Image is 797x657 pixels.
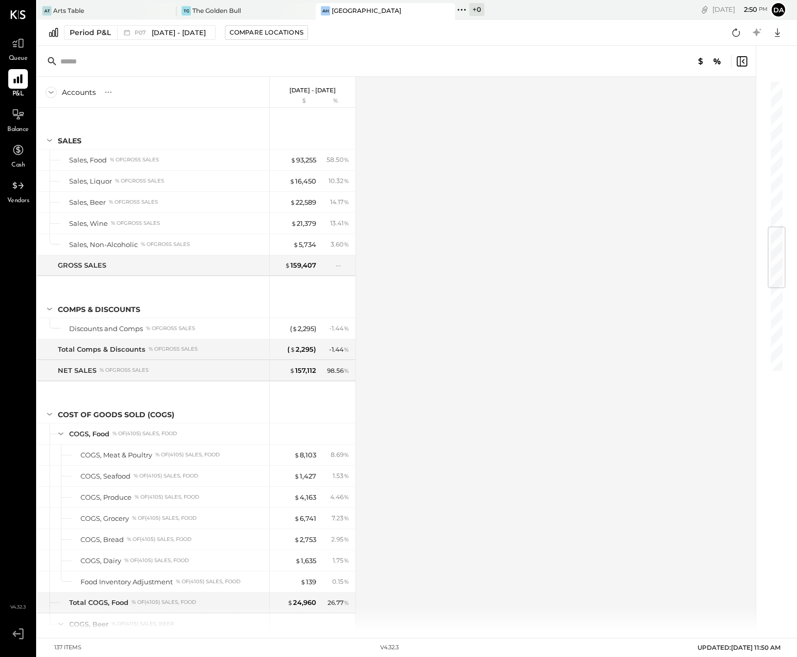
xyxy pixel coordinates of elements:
[1,69,36,99] a: P&L
[176,578,240,585] div: % of (4105) Sales, Food
[69,619,108,629] div: COGS, Beer
[700,4,710,15] div: copy link
[11,161,25,170] span: Cash
[285,261,290,269] span: $
[109,199,158,206] div: % of GROSS SALES
[294,472,300,480] span: $
[80,577,173,587] div: Food Inventory Adjustment
[58,344,145,354] div: Total Comps & Discounts
[289,176,316,186] div: 16,450
[291,219,316,228] div: 21,379
[69,198,106,207] div: Sales, Beer
[327,155,349,165] div: 58.50
[319,97,352,105] div: %
[295,556,301,565] span: $
[290,324,316,334] div: ( 2,295 )
[344,514,349,522] span: %
[58,409,174,420] div: COST OF GOODS SOLD (COGS)
[110,156,159,163] div: % of GROSS SALES
[294,450,316,460] div: 8,103
[111,620,174,628] div: % of (4115) Sales, Beer
[69,155,107,165] div: Sales, Food
[115,177,164,185] div: % of GROSS SALES
[141,241,190,248] div: % of GROSS SALES
[7,196,29,206] span: Vendors
[344,240,349,248] span: %
[69,598,128,607] div: Total COGS, Food
[192,6,241,15] div: The Golden Bull
[293,240,299,249] span: $
[132,515,197,522] div: % of (4105) Sales, Food
[58,136,82,146] div: SALES
[124,557,189,564] div: % of (4105) Sales, Food
[80,514,129,523] div: COGS, Grocery
[294,535,316,545] div: 2,753
[332,6,401,15] div: [GEOGRAPHIC_DATA]
[54,644,82,652] div: 137 items
[300,577,316,587] div: 139
[697,644,780,651] span: UPDATED: [DATE] 11:50 AM
[275,97,316,105] div: $
[290,198,316,207] div: 22,589
[287,344,316,354] div: ( 2,295 )
[344,492,349,501] span: %
[146,325,195,332] div: % of GROSS SALES
[290,198,296,206] span: $
[329,345,349,354] div: - 1.44
[290,155,316,165] div: 93,255
[344,577,349,585] span: %
[58,366,96,375] div: NET SALES
[58,304,140,315] div: Comps & Discounts
[331,240,349,249] div: 3.60
[58,260,106,270] div: GROSS SALES
[80,492,132,502] div: COGS, Produce
[132,599,196,606] div: % of (4105) Sales, Food
[290,345,296,353] span: $
[344,535,349,543] span: %
[329,324,349,333] div: - 1.44
[230,28,303,37] div: Compare Locations
[1,176,36,206] a: Vendors
[331,535,349,544] div: 2.95
[293,240,316,250] div: 5,734
[225,25,308,40] button: Compare Locations
[321,6,330,15] div: AH
[344,155,349,163] span: %
[149,346,198,353] div: % of GROSS SALES
[329,176,349,186] div: 10.32
[344,366,349,374] span: %
[285,260,316,270] div: 159,407
[12,90,24,99] span: P&L
[333,556,349,565] div: 1.75
[344,219,349,227] span: %
[330,492,349,502] div: 4.46
[469,3,484,16] div: + 0
[69,176,112,186] div: Sales, Liquor
[289,366,316,375] div: 157,112
[332,514,349,523] div: 7.23
[135,494,199,501] div: % of (4105) Sales, Food
[134,472,198,480] div: % of (4105) Sales, Food
[289,87,336,94] p: [DATE] - [DATE]
[80,535,124,545] div: COGS, Bread
[332,577,349,586] div: 0.15
[330,219,349,228] div: 13.41
[152,28,206,38] span: [DATE] - [DATE]
[380,644,399,652] div: v 4.32.3
[69,240,138,250] div: Sales, Non-Alcoholic
[9,54,28,63] span: Queue
[330,198,349,207] div: 14.17
[80,556,121,566] div: COGS, Dairy
[287,598,293,606] span: $
[291,219,297,227] span: $
[112,430,177,437] div: % of (4105) Sales, Food
[344,556,349,564] span: %
[300,578,306,586] span: $
[294,451,300,459] span: $
[770,2,787,18] button: da
[344,198,349,206] span: %
[80,471,131,481] div: COGS, Seafood
[69,324,143,334] div: Discounts and Comps
[111,220,160,227] div: % of GROSS SALES
[290,156,296,164] span: $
